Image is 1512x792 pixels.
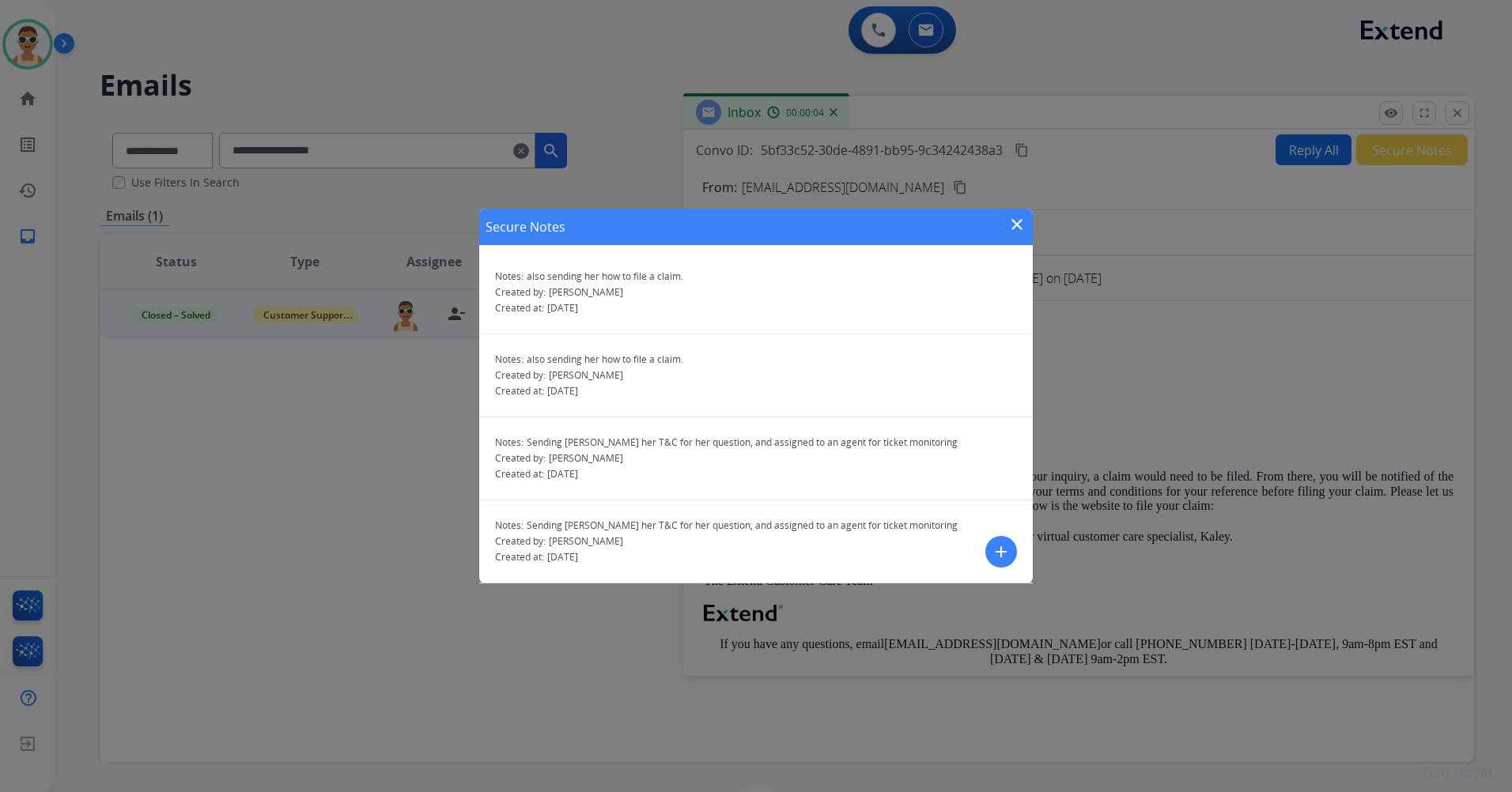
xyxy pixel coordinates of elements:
[549,285,623,299] span: [PERSON_NAME]
[495,384,544,398] span: Created at:
[495,519,524,532] span: Notes:
[527,270,683,283] span: also sending her how to file a claim.
[495,285,546,299] span: Created by:
[547,301,578,315] span: [DATE]
[1007,215,1026,234] mat-icon: close
[495,368,546,382] span: Created by:
[486,217,565,236] h1: Secure Notes
[495,467,544,481] span: Created at:
[527,519,958,532] span: Sending [PERSON_NAME] her T&C for her question, and assigned to an agent for ticket monitoring
[495,353,524,366] span: Notes:
[547,550,578,564] span: [DATE]
[527,353,683,366] span: also sending her how to file a claim.
[495,451,546,465] span: Created by:
[495,270,524,283] span: Notes:
[495,550,544,564] span: Created at:
[495,301,544,315] span: Created at:
[495,436,524,449] span: Notes:
[495,534,546,548] span: Created by:
[547,467,578,481] span: [DATE]
[547,384,578,398] span: [DATE]
[549,368,623,382] span: [PERSON_NAME]
[549,451,623,465] span: [PERSON_NAME]
[527,436,958,449] span: Sending [PERSON_NAME] her T&C for her question, and assigned to an agent for ticket monitoring
[992,542,1011,561] mat-icon: add
[1424,764,1496,783] p: 0.20.1027RC
[549,534,623,548] span: [PERSON_NAME]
